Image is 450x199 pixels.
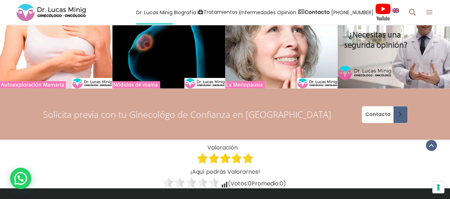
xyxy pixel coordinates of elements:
span: Tratamientos [203,8,238,16]
span: Opinión [277,8,296,16]
span: [PHONE_NUMBER] [331,8,374,16]
strong: Contacto [305,9,330,16]
button: Sus preferencias de consentimiento para tecnologías de seguimiento [432,181,444,193]
span: 0 [248,179,252,188]
span: 0 [280,179,283,188]
span: Enfermedades [239,8,276,16]
span: Solicita previa con tu Ginecológo de Confianza en [GEOGRAPHIC_DATA] [43,108,331,120]
span: Contacto [362,112,392,117]
img: Videos Youtube Ginecología [375,3,391,21]
span: Dr. Lucas Minig [136,8,173,16]
a: Contacto [362,106,407,123]
span: Biografía [174,8,196,16]
img: language english [392,8,399,12]
span: (Votos: Promedio: ) [228,179,286,188]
